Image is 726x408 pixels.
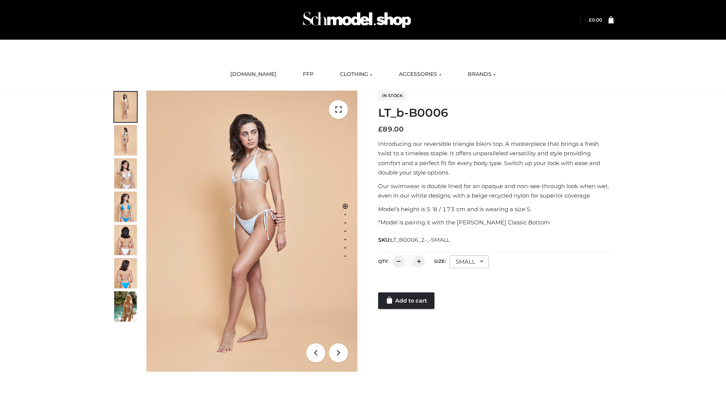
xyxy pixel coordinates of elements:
[589,17,602,23] a: £0.00
[334,66,378,83] a: CLOTHING
[378,139,614,178] p: Introducing our reversible triangle bikini top. A masterpiece that brings a fresh twist to a time...
[114,125,137,155] img: ArielClassicBikiniTop_CloudNine_AzureSky_OW114ECO_2-scaled.jpg
[378,204,614,214] p: Model’s height is 5 ‘8 / 173 cm and is wearing a size S.
[378,235,450,244] span: SKU:
[114,225,137,255] img: ArielClassicBikiniTop_CloudNine_AzureSky_OW114ECO_7-scaled.jpg
[297,66,319,83] a: FFP
[434,258,446,264] label: Size:
[114,192,137,222] img: ArielClassicBikiniTop_CloudNine_AzureSky_OW114ECO_4-scaled.jpg
[378,181,614,201] p: Our swimwear is double lined for an opaque and non-see-through look when wet, even in our white d...
[378,125,383,133] span: £
[378,218,614,227] p: *Model is pairing it with the [PERSON_NAME] Classic Bottom
[114,92,137,122] img: ArielClassicBikiniTop_CloudNine_AzureSky_OW114ECO_1-scaled.jpg
[114,158,137,189] img: ArielClassicBikiniTop_CloudNine_AzureSky_OW114ECO_3-scaled.jpg
[378,258,389,264] label: QTY:
[378,125,404,133] bdi: 89.00
[589,17,592,23] span: £
[378,106,614,120] h1: LT_b-B0006
[462,66,501,83] a: BRANDS
[225,66,282,83] a: [DOMAIN_NAME]
[146,91,357,372] img: ArielClassicBikiniTop_CloudNine_AzureSky_OW114ECO_1
[589,17,602,23] bdi: 0.00
[393,66,447,83] a: ACCESSORIES
[391,236,450,243] span: LT_B0006_2-_-SMALL
[114,291,137,321] img: Arieltop_CloudNine_AzureSky2.jpg
[378,91,406,100] span: In stock
[114,258,137,288] img: ArielClassicBikiniTop_CloudNine_AzureSky_OW114ECO_8-scaled.jpg
[300,5,414,35] img: Schmodel Admin 964
[378,292,434,309] a: Add to cart
[450,255,489,268] div: SMALL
